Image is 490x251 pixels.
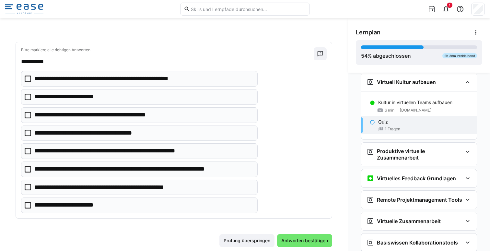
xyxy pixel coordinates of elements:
[449,3,450,7] span: 1
[377,79,436,85] h3: Virtuell Kultur aufbauen
[223,237,271,244] span: Prüfung überspringen
[442,53,477,58] div: 2h 38m verbleibend
[385,126,400,132] span: 1 Fragen
[361,53,367,59] span: 54
[377,218,441,224] h3: Virtuelle Zusammenarbeit
[378,119,388,125] p: Quiz
[378,99,452,106] p: Kultur in virtuellen Teams aufbauen
[377,148,462,161] h3: Produktive virtuelle Zusammenarbeit
[385,108,394,113] span: 6 min
[356,29,380,36] span: Lernplan
[377,197,462,203] h3: Remote Projektmanagement Tools
[377,239,458,246] h3: Basiswissen Kollaborationstools
[219,234,274,247] button: Prüfung überspringen
[277,234,332,247] button: Antworten bestätigen
[21,47,314,53] p: Bitte markiere alle richtigen Antworten.
[190,6,306,12] input: Skills und Lernpfade durchsuchen…
[377,175,456,182] h3: Virtuelles Feedback Grundlagen
[361,52,411,60] div: % abgeschlossen
[280,237,329,244] span: Antworten bestätigen
[400,108,431,113] span: [DOMAIN_NAME]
